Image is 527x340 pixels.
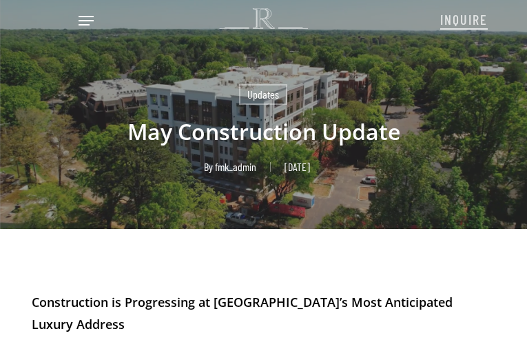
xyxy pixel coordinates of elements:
[215,160,256,173] a: fmk_admin
[440,4,488,33] a: INQUIRE
[239,84,287,105] a: Updates
[79,14,94,28] a: Navigation Menu
[270,162,324,172] span: [DATE]
[440,11,488,28] span: INQUIRE
[32,291,495,335] h4: Construction is Progressing at [GEOGRAPHIC_DATA]’s Most Anticipated Luxury Address
[204,162,213,172] span: By
[32,105,495,159] h1: May Construction Update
